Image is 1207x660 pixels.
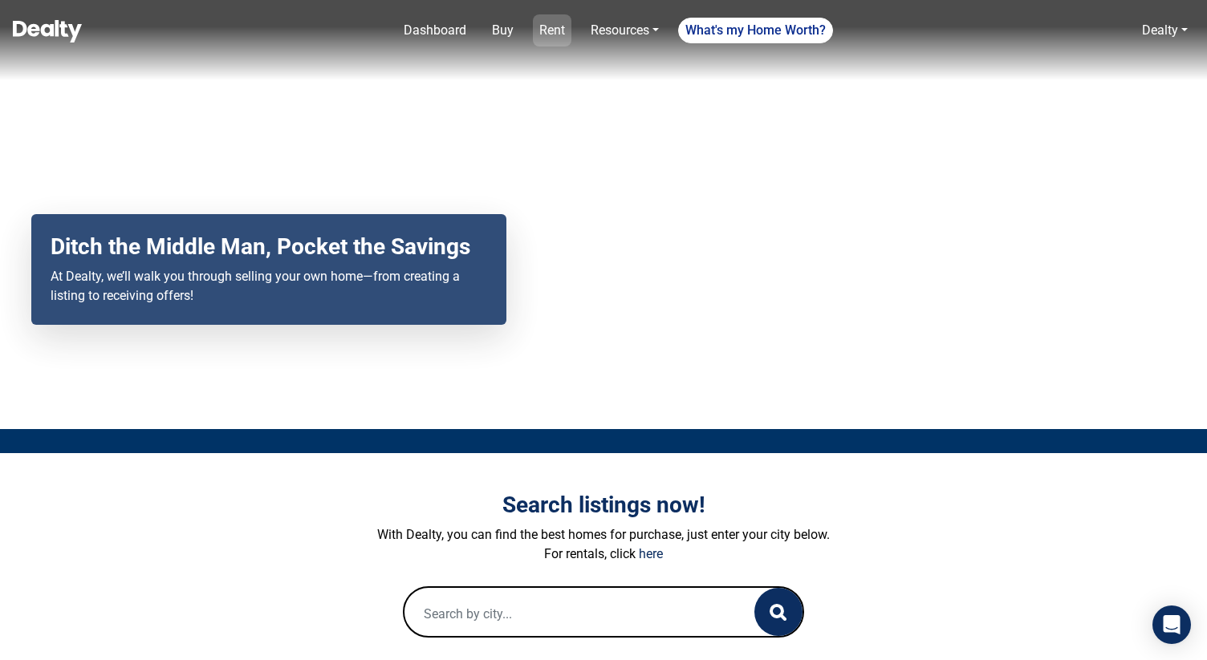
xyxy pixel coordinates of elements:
[158,525,1049,545] p: With Dealty, you can find the best homes for purchase, just enter your city below.
[13,20,82,43] img: Dealty - Buy, Sell & Rent Homes
[533,14,571,47] a: Rent
[486,14,520,47] a: Buy
[8,612,56,660] iframe: BigID CMP Widget
[584,14,665,47] a: Resources
[158,492,1049,519] h3: Search listings now!
[397,14,473,47] a: Dashboard
[1136,14,1194,47] a: Dealty
[678,18,833,43] a: What's my Home Worth?
[51,233,487,261] h2: Ditch the Middle Man, Pocket the Savings
[1142,22,1178,38] a: Dealty
[404,588,722,639] input: Search by city...
[51,267,487,306] p: At Dealty, we’ll walk you through selling your own home—from creating a listing to receiving offers!
[158,545,1049,564] p: For rentals, click
[1152,605,1191,644] div: Open Intercom Messenger
[639,546,663,561] a: here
